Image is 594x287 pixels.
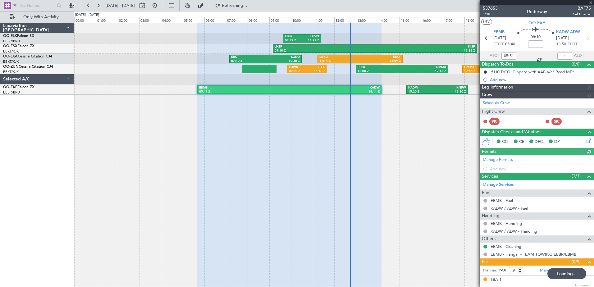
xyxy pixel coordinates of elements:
[360,55,401,59] div: EBKT
[402,65,446,70] div: GMMX
[3,55,18,58] span: OO-LXA
[527,8,547,15] div: Underway
[334,17,356,23] div: 12:00
[572,61,581,67] span: (0/0)
[3,44,34,48] a: OO-FSXFalcon 7X
[3,85,34,89] a: OO-FAEFalcon 7X
[19,1,55,10] input: Trip Number
[408,86,437,90] div: KADW
[519,139,524,145] span: CR
[572,11,591,17] span: Pref Charter
[402,69,446,74] div: 17:15 Z
[307,69,325,74] div: 11:40 Z
[491,244,521,249] a: EBMB - Cleaning
[437,86,466,90] div: KNFW
[199,90,290,94] div: 05:41 Z
[493,41,504,48] span: ETOT
[556,35,569,41] span: [DATE]
[502,139,509,145] span: CC,
[289,69,307,74] div: 09:50 Z
[482,235,496,243] span: Others
[285,34,302,39] div: EBBR
[358,69,402,74] div: 13:00 Z
[554,139,560,145] span: DP
[483,5,498,11] span: 537653
[248,17,269,23] div: 08:00
[483,11,498,17] span: 1/10
[3,34,17,38] span: OO-ELK
[483,182,514,188] a: Manage Services
[289,86,380,90] div: KADW
[3,34,34,38] a: OO-ELKFalcon 8X
[16,15,66,19] span: Only With Activity
[464,65,500,70] div: GMMX
[493,29,505,35] span: EBMB
[443,17,464,23] div: 17:00
[482,258,489,266] span: Pax
[400,17,421,23] div: 15:00
[408,90,437,94] div: 15:20 Z
[490,77,591,82] div: Add new
[222,3,248,8] span: Refreshing...
[535,139,544,145] span: DFC,
[547,268,586,279] div: Loading...
[226,17,248,23] div: 07:00
[574,53,584,59] span: ALDT
[289,65,307,70] div: LOWK
[491,198,513,203] a: EBMB - Fuel
[3,65,53,69] a: OO-ZUNCessna Citation CJ4
[540,267,564,274] a: Manage PAX
[266,59,300,63] div: 10:30 Z
[464,69,500,74] div: 17:55 Z
[275,49,375,53] div: 09:10 Z
[204,17,226,23] div: 06:00
[491,277,501,283] div: TBA 1
[275,45,375,49] div: LHBP
[482,173,498,180] span: Services
[7,12,67,22] button: Only With Activity
[307,65,325,70] div: EBBR
[482,61,513,68] span: Dispatch To-Dos
[556,41,566,48] span: 13:50
[375,45,475,49] div: KISP
[118,17,139,23] div: 02:00
[3,70,19,74] a: EBKT/KJK
[3,59,19,64] a: EBKT/KJK
[491,206,528,211] a: KADW / ADW - Fuel
[356,17,378,23] div: 13:00
[482,129,541,136] span: Dispatch Checks and Weather
[3,49,19,54] a: EBKT/KJK
[199,86,290,90] div: EBMB
[183,17,204,23] div: 05:00
[482,212,500,220] span: Handling
[360,59,401,63] div: 15:09 Z
[528,20,545,26] span: OO-FAE
[3,85,17,89] span: OO-FAE
[3,39,20,43] a: EBBR/BRU
[231,55,266,59] div: EBKT
[3,55,52,58] a: OO-LXACessna Citation CJ4
[491,69,574,75] div: if HOT/COLD spare with AAB a/c* Read ME*
[74,17,96,23] div: 00:00
[289,90,380,94] div: 14:11 Z
[285,39,302,43] div: 09:39 Z
[3,90,20,95] a: EBBR/BRU
[266,55,300,59] div: LGKO
[572,258,581,265] span: (0/9)
[505,41,515,48] span: 05:40
[358,65,402,70] div: EBBR
[572,173,581,179] span: (1/1)
[421,17,443,23] div: 16:00
[291,17,313,23] div: 10:00
[491,221,522,226] a: EBMB - Handling
[490,53,500,59] span: ATOT
[139,17,161,23] div: 03:00
[319,59,360,63] div: 11:14 Z
[464,17,486,23] div: 18:00
[568,41,578,48] span: ELDT
[3,65,19,69] span: OO-ZUN
[491,229,537,234] a: KADW / ADW - Handling
[319,55,360,59] div: LGKO
[378,17,400,23] div: 14:00
[481,19,492,25] button: UTC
